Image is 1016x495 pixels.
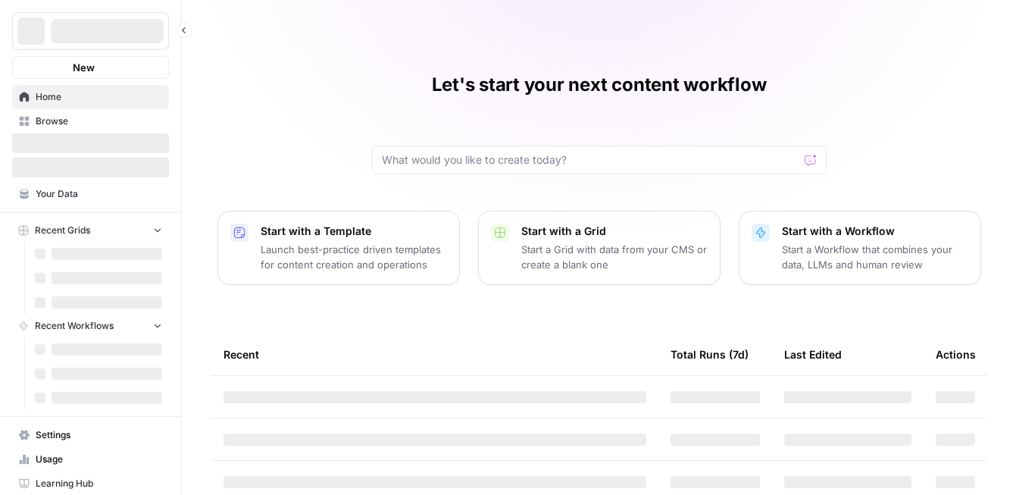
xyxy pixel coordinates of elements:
[784,334,842,375] div: Last Edited
[671,334,749,375] div: Total Runs (7d)
[12,219,169,242] button: Recent Grids
[12,109,169,133] a: Browse
[739,211,981,285] button: Start with a WorkflowStart a Workflow that combines your data, LLMs and human review
[36,187,162,201] span: Your Data
[382,152,799,168] input: What would you like to create today?
[478,211,721,285] button: Start with a GridStart a Grid with data from your CMS or create a blank one
[12,182,169,206] a: Your Data
[224,334,646,375] div: Recent
[261,242,447,272] p: Launch best-practice driven templates for content creation and operations
[36,114,162,128] span: Browse
[782,224,968,239] p: Start with a Workflow
[73,60,95,75] span: New
[12,423,169,447] a: Settings
[521,242,708,272] p: Start a Grid with data from your CMS or create a blank one
[261,224,447,239] p: Start with a Template
[936,334,976,375] div: Actions
[36,477,162,490] span: Learning Hub
[12,85,169,109] a: Home
[521,224,708,239] p: Start with a Grid
[432,73,767,97] h1: Let's start your next content workflow
[35,224,90,237] span: Recent Grids
[35,319,114,333] span: Recent Workflows
[36,428,162,442] span: Settings
[36,453,162,466] span: Usage
[12,315,169,337] button: Recent Workflows
[217,211,460,285] button: Start with a TemplateLaunch best-practice driven templates for content creation and operations
[12,447,169,472] a: Usage
[36,90,162,104] span: Home
[782,242,968,272] p: Start a Workflow that combines your data, LLMs and human review
[12,56,169,79] button: New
